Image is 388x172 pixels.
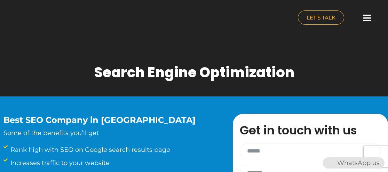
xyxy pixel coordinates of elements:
span: Increases traffic to your website [9,158,110,168]
h1: Search Engine Optimization [94,64,294,81]
span: Rank high with SEO on Google search results page [9,145,170,155]
div: Some of the benefits you’ll get [3,115,212,138]
img: nuance-qatar_logo [3,3,62,34]
img: WhatsApp [323,157,334,169]
a: WhatsAppWhatsApp us [323,159,385,167]
div: WhatsApp us [323,157,385,169]
h3: Best SEO Company in [GEOGRAPHIC_DATA] [3,115,212,125]
a: nuance-qatar_logo [3,3,191,34]
h3: Get in touch with us [240,124,388,136]
span: LET'S TALK [307,15,335,20]
a: LET'S TALK [298,10,344,25]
